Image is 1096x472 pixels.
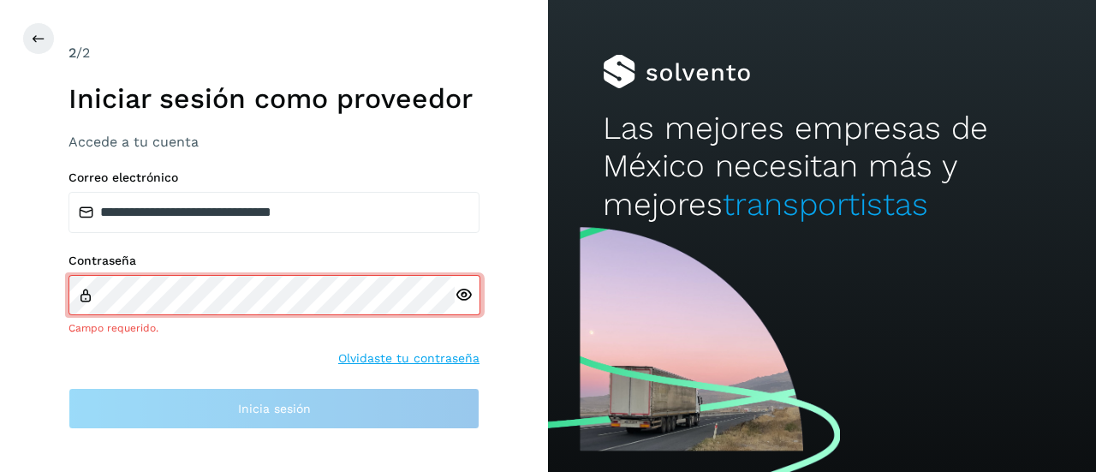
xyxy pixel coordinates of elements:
h1: Iniciar sesión como proveedor [68,82,479,115]
button: Inicia sesión [68,388,479,429]
span: transportistas [723,186,928,223]
label: Correo electrónico [68,170,479,185]
span: 2 [68,45,76,61]
div: Campo requerido. [68,320,479,336]
span: Inicia sesión [238,403,311,415]
a: Olvidaste tu contraseña [338,350,479,367]
h2: Las mejores empresas de México necesitan más y mejores [603,110,1041,224]
label: Contraseña [68,254,479,268]
h3: Accede a tu cuenta [68,134,479,150]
